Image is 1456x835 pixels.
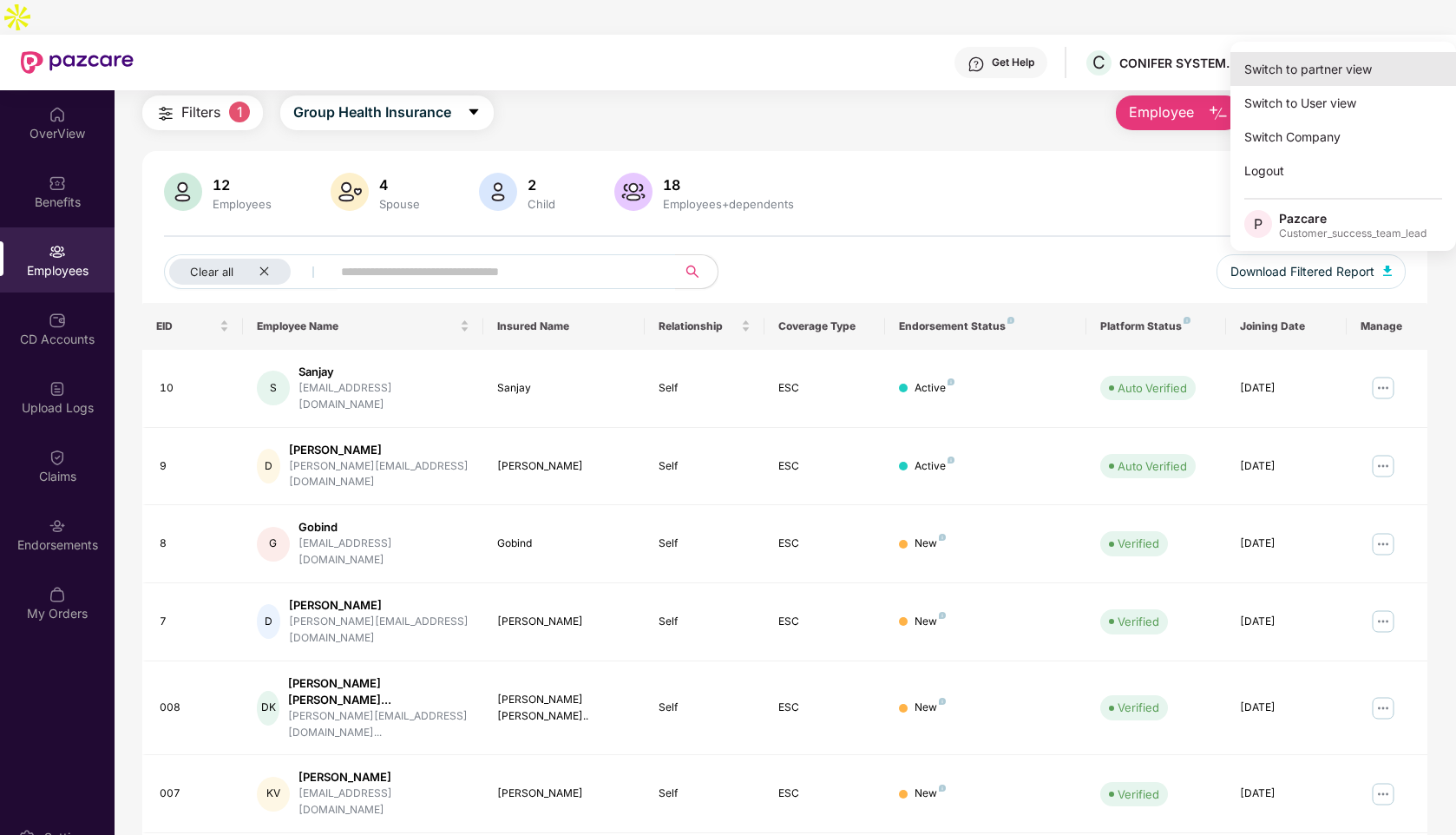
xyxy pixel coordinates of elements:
span: C [1092,52,1105,73]
img: svg+xml;base64,PHN2ZyB4bWxucz0iaHR0cDovL3d3dy53My5vcmcvMjAwMC9zdmciIHdpZHRoPSI4IiBoZWlnaHQ9IjgiIH... [948,378,954,385]
img: svg+xml;base64,PHN2ZyBpZD0iSG9tZSIgeG1sbnM9Imh0dHA6Ly93d3cudzMub3JnLzIwMDAvc3ZnIiB3aWR0aD0iMjAiIG... [49,106,66,123]
div: [DATE] [1240,536,1333,552]
div: [PERSON_NAME] [PERSON_NAME].. [497,692,630,725]
span: EID [156,319,216,333]
div: 008 [160,700,229,716]
div: 4 [376,176,423,194]
button: Employee [1116,95,1242,130]
span: close [259,266,270,277]
div: G [257,527,290,562]
span: 1 [229,102,250,122]
img: svg+xml;base64,PHN2ZyB4bWxucz0iaHR0cDovL3d3dy53My5vcmcvMjAwMC9zdmciIHdpZHRoPSI4IiBoZWlnaHQ9IjgiIH... [939,698,946,705]
div: Auto Verified [1118,379,1187,397]
div: Endorsement Status [899,319,1072,333]
div: Sanjay [497,380,630,397]
img: svg+xml;base64,PHN2ZyB4bWxucz0iaHR0cDovL3d3dy53My5vcmcvMjAwMC9zdmciIHdpZHRoPSI4IiBoZWlnaHQ9IjgiIH... [939,534,946,541]
div: Self [659,458,751,475]
div: S [257,371,290,405]
div: Self [659,700,751,716]
button: search [675,254,718,289]
img: manageButton [1369,452,1397,480]
img: svg+xml;base64,PHN2ZyB4bWxucz0iaHR0cDovL3d3dy53My5vcmcvMjAwMC9zdmciIHdpZHRoPSI4IiBoZWlnaHQ9IjgiIH... [939,785,946,792]
span: P [1254,214,1263,234]
img: svg+xml;base64,PHN2ZyBpZD0iQ0RfQWNjb3VudHMiIGRhdGEtbmFtZT0iQ0QgQWNjb3VudHMiIHhtbG5zPSJodHRwOi8vd3... [49,312,66,329]
span: search [675,265,709,279]
div: [PERSON_NAME] [PERSON_NAME]... [288,675,469,708]
div: Pazcare [1279,210,1426,227]
span: Relationship [659,319,738,333]
div: 8 [160,536,229,552]
th: Joining Date [1226,303,1347,350]
img: manageButton [1369,780,1397,808]
div: Auto Verified [1118,457,1187,475]
img: manageButton [1369,694,1397,722]
div: Gobind [298,519,469,536]
th: Coverage Type [764,303,885,350]
button: Group Health Insurancecaret-down [280,95,494,130]
div: [PERSON_NAME] [497,458,630,475]
th: Manage [1347,303,1427,350]
div: [DATE] [1240,700,1333,716]
img: svg+xml;base64,PHN2ZyBpZD0iQ2xhaW0iIHhtbG5zPSJodHRwOi8vd3d3LnczLm9yZy8yMDAwL3N2ZyIgd2lkdGg9IjIwIi... [49,449,66,466]
div: D [257,449,280,483]
span: Filters [181,102,220,123]
div: Switch to User view [1230,86,1456,120]
div: New [915,536,946,552]
div: New [915,786,946,802]
div: [DATE] [1240,786,1333,802]
img: svg+xml;base64,PHN2ZyB4bWxucz0iaHR0cDovL3d3dy53My5vcmcvMjAwMC9zdmciIHdpZHRoPSI4IiBoZWlnaHQ9IjgiIH... [1007,317,1014,324]
div: Switch Company [1230,120,1456,154]
div: [PERSON_NAME][EMAIL_ADDRESS][DOMAIN_NAME]... [288,708,469,741]
div: Get Help [992,56,1034,69]
div: 12 [209,176,275,194]
img: svg+xml;base64,PHN2ZyB4bWxucz0iaHR0cDovL3d3dy53My5vcmcvMjAwMC9zdmciIHdpZHRoPSI4IiBoZWlnaHQ9IjgiIH... [1184,317,1190,324]
img: manageButton [1369,530,1397,558]
div: [PERSON_NAME] [289,442,469,458]
div: Verified [1118,786,1159,803]
img: svg+xml;base64,PHN2ZyBpZD0iSGVscC0zMngzMiIgeG1sbnM9Imh0dHA6Ly93d3cudzMub3JnLzIwMDAvc3ZnIiB3aWR0aD... [967,56,985,73]
img: svg+xml;base64,PHN2ZyB4bWxucz0iaHR0cDovL3d3dy53My5vcmcvMjAwMC9zdmciIHhtbG5zOnhsaW5rPSJodHRwOi8vd3... [479,173,517,211]
img: New Pazcare Logo [21,51,134,74]
div: [PERSON_NAME][EMAIL_ADDRESS][DOMAIN_NAME] [289,614,469,647]
div: Sanjay [298,364,469,380]
img: svg+xml;base64,PHN2ZyB4bWxucz0iaHR0cDovL3d3dy53My5vcmcvMjAwMC9zdmciIHhtbG5zOnhsaW5rPSJodHRwOi8vd3... [164,173,202,211]
span: Employee Name [257,319,457,333]
div: DK [257,691,280,726]
div: Verified [1118,699,1159,716]
img: svg+xml;base64,PHN2ZyBpZD0iVXBsb2FkX0xvZ3MiIGRhdGEtbmFtZT0iVXBsb2FkIExvZ3MiIHhtbG5zPSJodHRwOi8vd3... [49,380,66,398]
div: ESC [778,614,871,630]
img: manageButton [1369,374,1397,402]
div: [EMAIL_ADDRESS][DOMAIN_NAME] [298,380,469,413]
img: svg+xml;base64,PHN2ZyB4bWxucz0iaHR0cDovL3d3dy53My5vcmcvMjAwMC9zdmciIHdpZHRoPSIyNCIgaGVpZ2h0PSIyNC... [155,103,176,124]
th: EID [142,303,243,350]
img: svg+xml;base64,PHN2ZyB4bWxucz0iaHR0cDovL3d3dy53My5vcmcvMjAwMC9zdmciIHhtbG5zOnhsaW5rPSJodHRwOi8vd3... [331,173,369,211]
img: svg+xml;base64,PHN2ZyBpZD0iTXlfT3JkZXJzIiBkYXRhLW5hbWU9Ik15IE9yZGVycyIgeG1sbnM9Imh0dHA6Ly93d3cudz... [49,586,66,603]
div: Self [659,536,751,552]
div: [EMAIL_ADDRESS][DOMAIN_NAME] [298,536,469,569]
span: Employee [1129,102,1194,123]
div: 9 [160,458,229,475]
span: Group Health Insurance [293,102,451,123]
div: ESC [778,700,871,716]
img: svg+xml;base64,PHN2ZyB4bWxucz0iaHR0cDovL3d3dy53My5vcmcvMjAwMC9zdmciIHhtbG5zOnhsaW5rPSJodHRwOi8vd3... [1208,103,1229,124]
div: New [915,700,946,716]
span: Clear all [190,265,233,279]
div: [DATE] [1240,614,1333,630]
div: Employees+dependents [659,197,797,211]
div: 7 [160,614,229,630]
th: Relationship [645,303,765,350]
div: Verified [1118,613,1159,630]
div: [EMAIL_ADDRESS][DOMAIN_NAME] [298,786,469,819]
button: Clear allclose [164,254,338,289]
th: Employee Name [243,303,484,350]
div: Verified [1118,535,1159,552]
div: 007 [160,786,229,802]
div: [PERSON_NAME] [289,597,469,614]
div: Switch to partner view [1230,52,1456,86]
div: Child [524,197,559,211]
div: New [915,614,946,630]
img: svg+xml;base64,PHN2ZyBpZD0iQmVuZWZpdHMiIHhtbG5zPSJodHRwOi8vd3d3LnczLm9yZy8yMDAwL3N2ZyIgd2lkdGg9Ij... [49,174,66,192]
div: [PERSON_NAME] [497,614,630,630]
div: [PERSON_NAME] [298,769,469,786]
button: Download Filtered Report [1217,254,1406,289]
